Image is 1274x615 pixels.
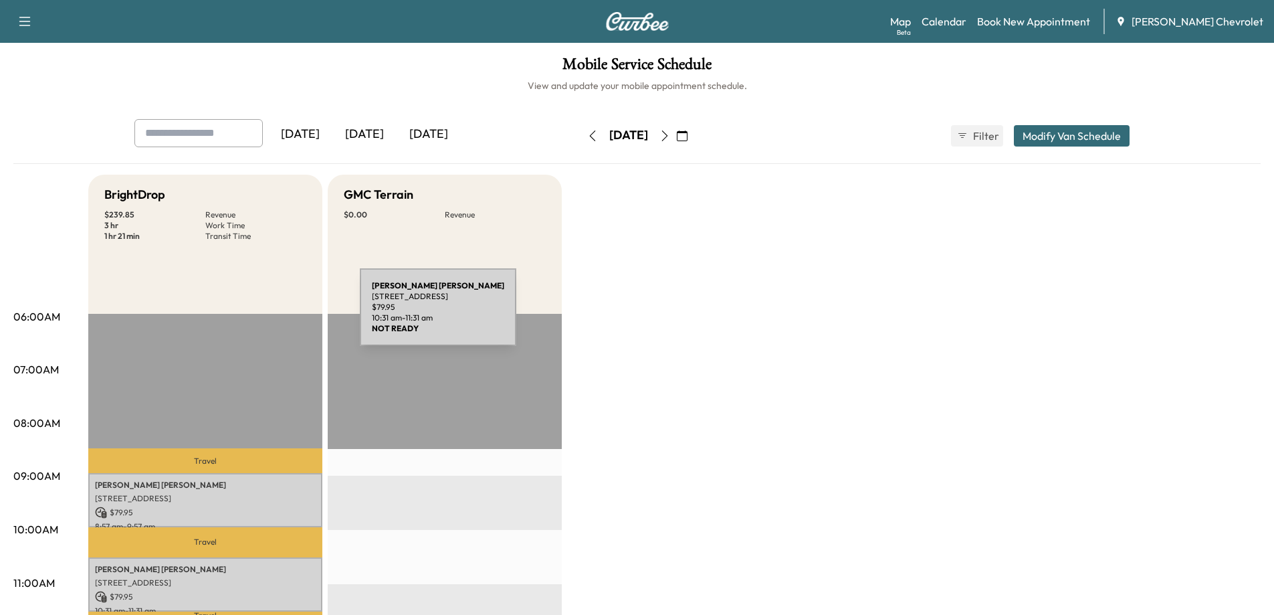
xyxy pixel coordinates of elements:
span: Filter [973,128,997,144]
p: $ 239.85 [104,209,205,220]
h5: GMC Terrain [344,185,413,204]
div: [DATE] [268,119,332,150]
button: Modify Van Schedule [1014,125,1130,147]
p: 1 hr 21 min [104,231,205,242]
div: [DATE] [609,127,648,144]
p: $ 79.95 [95,591,316,603]
p: $ 0.00 [344,209,445,220]
h6: View and update your mobile appointment schedule. [13,79,1261,92]
a: MapBeta [890,13,911,29]
p: Transit Time [205,231,306,242]
p: [STREET_ADDRESS] [95,578,316,588]
div: Beta [897,27,911,37]
p: 11:00AM [13,575,55,591]
p: 8:57 am - 9:57 am [95,521,316,532]
p: [PERSON_NAME] [PERSON_NAME] [95,480,316,491]
button: Filter [951,125,1003,147]
p: 3 hr [104,220,205,231]
p: Travel [88,527,322,558]
a: Calendar [922,13,966,29]
p: 06:00AM [13,309,60,325]
p: 08:00AM [13,415,60,431]
h5: BrightDrop [104,185,165,204]
p: 10:00AM [13,521,58,537]
a: Book New Appointment [977,13,1090,29]
p: 09:00AM [13,468,60,484]
h1: Mobile Service Schedule [13,56,1261,79]
div: [DATE] [397,119,461,150]
span: [PERSON_NAME] Chevrolet [1132,13,1263,29]
p: [PERSON_NAME] [PERSON_NAME] [95,564,316,575]
p: Work Time [205,220,306,231]
p: Revenue [205,209,306,220]
img: Curbee Logo [605,12,669,31]
div: [DATE] [332,119,397,150]
p: $ 79.95 [95,507,316,519]
p: Revenue [445,209,546,220]
p: Travel [88,448,322,472]
p: [STREET_ADDRESS] [95,493,316,504]
p: 07:00AM [13,361,59,377]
